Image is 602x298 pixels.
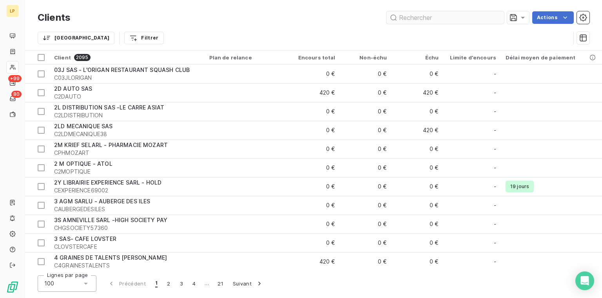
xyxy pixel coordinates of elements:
[54,235,116,242] span: 3 SAS- CAFE LOVSTER
[288,121,340,140] td: 0 €
[54,160,112,167] span: 2 M OPTIQUE - ATOL
[340,121,392,140] td: 0 €
[494,145,496,153] span: -
[54,74,200,82] span: C03JLORIGAN
[228,275,268,292] button: Suivant
[162,275,175,292] button: 2
[54,85,92,92] span: 2D AUTO SAS
[288,83,340,102] td: 420 €
[392,121,443,140] td: 420 €
[213,275,228,292] button: 21
[340,252,392,271] td: 0 €
[340,65,392,83] td: 0 €
[392,158,443,177] td: 0 €
[54,198,150,205] span: 3 AGM SARLU - AUBERGE DES ILES
[494,183,496,190] span: -
[494,108,496,115] span: -
[38,32,114,44] button: [GEOGRAPHIC_DATA]
[506,181,534,192] span: 19 jours
[54,205,200,213] span: CAUBERGEDESILES
[54,111,200,119] span: C2LDISTRIBUTION
[54,187,200,194] span: CEXPERIENCE69002
[494,239,496,247] span: -
[74,54,91,61] span: 2095
[494,70,496,78] span: -
[448,54,496,61] div: Limite d’encours
[392,177,443,196] td: 0 €
[392,140,443,158] td: 0 €
[575,271,594,290] div: Open Intercom Messenger
[386,11,504,24] input: Rechercher
[288,252,340,271] td: 420 €
[340,83,392,102] td: 0 €
[494,126,496,134] span: -
[6,281,19,293] img: Logo LeanPay
[494,164,496,172] span: -
[209,54,284,61] div: Plan de relance
[392,196,443,215] td: 0 €
[54,179,161,186] span: 2Y LIBRAIRIE EXPERIENCE SARL - HOLD
[392,102,443,121] td: 0 €
[494,201,496,209] span: -
[11,91,22,98] span: 80
[54,93,200,101] span: C2DAUTO
[54,149,200,157] span: CPHMOZART
[340,233,392,252] td: 0 €
[392,215,443,233] td: 0 €
[288,65,340,83] td: 0 €
[506,54,597,61] div: Délai moyen de paiement
[532,11,574,24] button: Actions
[54,130,200,138] span: C2LDMECANIQUE38
[155,280,158,287] span: 1
[54,104,164,111] span: 2L DISTRIBUTION SAS -LE CARRE ASIAT
[54,243,200,251] span: CLOVSTERCAFE
[6,5,19,17] div: LP
[175,275,188,292] button: 3
[124,32,163,44] button: Filtrer
[54,123,113,129] span: 2LD MECANIQUE SAS
[54,217,167,223] span: 3S AMNEVILLE SARL -HIGH SOCIETY PAY
[392,233,443,252] td: 0 €
[44,280,54,287] span: 100
[392,65,443,83] td: 0 €
[293,54,335,61] div: Encours total
[340,196,392,215] td: 0 €
[103,275,150,292] button: Précédent
[340,140,392,158] td: 0 €
[288,233,340,252] td: 0 €
[340,177,392,196] td: 0 €
[54,66,190,73] span: 03J SAS - L'ORIGAN RESTAURANT SQUASH CLUB
[494,220,496,228] span: -
[54,224,200,232] span: CHGSOCIETY57360
[288,102,340,121] td: 0 €
[288,177,340,196] td: 0 €
[340,215,392,233] td: 0 €
[288,158,340,177] td: 0 €
[200,277,213,290] span: …
[288,140,340,158] td: 0 €
[188,275,200,292] button: 4
[54,54,71,61] span: Client
[288,196,340,215] td: 0 €
[345,54,387,61] div: Non-échu
[54,262,200,269] span: C4GRAINESTALENTS
[494,89,496,97] span: -
[38,11,71,25] h3: Clients
[340,102,392,121] td: 0 €
[54,254,167,261] span: 4 GRAINES DE TALENTS [PERSON_NAME]
[494,258,496,266] span: -
[392,252,443,271] td: 0 €
[54,168,200,176] span: C2MOPTIQUE
[288,215,340,233] td: 0 €
[392,83,443,102] td: 420 €
[396,54,439,61] div: Échu
[340,158,392,177] td: 0 €
[150,275,162,292] button: 1
[8,75,22,82] span: +99
[54,142,168,148] span: 2M KRIEF SELARL - PHARMACIE MOZART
